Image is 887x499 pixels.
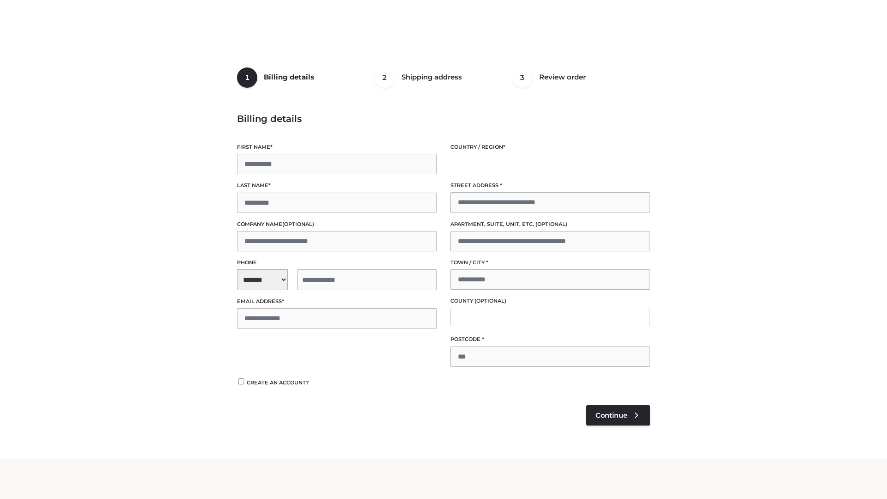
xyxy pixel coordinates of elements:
[247,379,309,386] span: Create an account?
[450,143,650,152] label: Country / Region
[237,378,245,384] input: Create an account?
[450,181,650,190] label: Street address
[282,221,314,227] span: (optional)
[237,143,437,152] label: First name
[237,297,437,306] label: Email address
[237,181,437,190] label: Last name
[450,220,650,229] label: Apartment, suite, unit, etc.
[237,220,437,229] label: Company name
[450,297,650,305] label: County
[474,298,506,304] span: (optional)
[237,258,437,267] label: Phone
[237,113,650,124] h3: Billing details
[595,411,627,420] span: Continue
[450,335,650,344] label: Postcode
[535,221,567,227] span: (optional)
[586,405,650,426] a: Continue
[450,258,650,267] label: Town / City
